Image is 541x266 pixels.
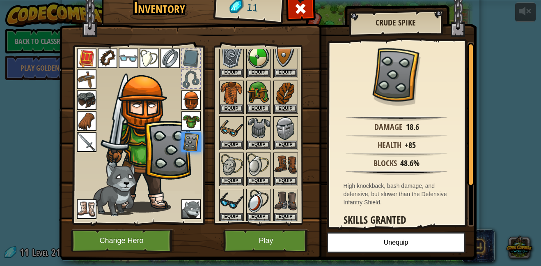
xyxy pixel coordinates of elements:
[77,132,96,152] img: portrait.png
[378,139,401,151] div: Health
[346,116,447,121] img: hr.png
[103,61,192,213] img: female.png
[274,45,297,68] img: portrait.png
[346,170,447,175] img: hr.png
[220,190,243,213] img: portrait.png
[247,45,270,68] img: portrait.png
[98,49,117,68] img: portrait.png
[77,111,96,131] img: portrait.png
[247,141,270,149] button: Equip
[247,69,270,77] button: Equip
[181,90,201,110] img: portrait.png
[247,117,270,140] img: portrait.png
[247,190,270,213] img: portrait.png
[346,152,447,157] img: hr.png
[220,104,243,113] button: Equip
[405,139,416,151] div: +85
[406,121,419,133] div: 18.6
[400,157,420,169] div: 48.6%
[220,117,243,140] img: portrait.png
[327,232,465,253] button: Unequip
[220,153,243,176] img: portrait.png
[344,215,454,226] h3: Skills Granted
[160,49,180,68] img: portrait.png
[181,111,201,131] img: portrait.png
[247,81,270,104] img: portrait.png
[274,117,297,140] img: portrait.png
[274,177,297,185] button: Equip
[181,199,201,219] img: portrait.png
[274,213,297,222] button: Equip
[220,81,243,104] img: portrait.png
[274,141,297,149] button: Equip
[346,134,447,139] img: hr.png
[91,163,137,216] img: wolf-pup-paper-doll.png
[140,49,159,68] img: portrait.png
[220,141,243,149] button: Equip
[220,45,243,68] img: portrait.png
[247,153,270,176] img: portrait.png
[374,157,397,169] div: Blocks
[220,213,243,222] button: Equip
[181,132,201,152] img: portrait.png
[247,104,270,113] button: Equip
[274,153,297,176] img: portrait.png
[71,229,175,252] button: Change Hero
[220,69,243,77] button: Equip
[274,69,297,77] button: Equip
[247,213,270,222] button: Equip
[374,121,403,133] div: Damage
[274,104,297,113] button: Equip
[77,49,96,68] img: portrait.png
[77,90,96,110] img: portrait.png
[220,177,243,185] button: Equip
[344,182,454,206] div: High knockback, bash damage, and defensive, but slower than the Defensive Infantry Shield.
[223,229,309,252] button: Play
[274,190,297,213] img: portrait.png
[357,18,434,27] h2: Crude Spike
[77,69,96,89] img: portrait.png
[77,199,96,219] img: portrait.png
[119,49,138,68] img: portrait.png
[274,81,297,104] img: portrait.png
[247,177,270,185] button: Equip
[370,48,423,102] img: portrait.png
